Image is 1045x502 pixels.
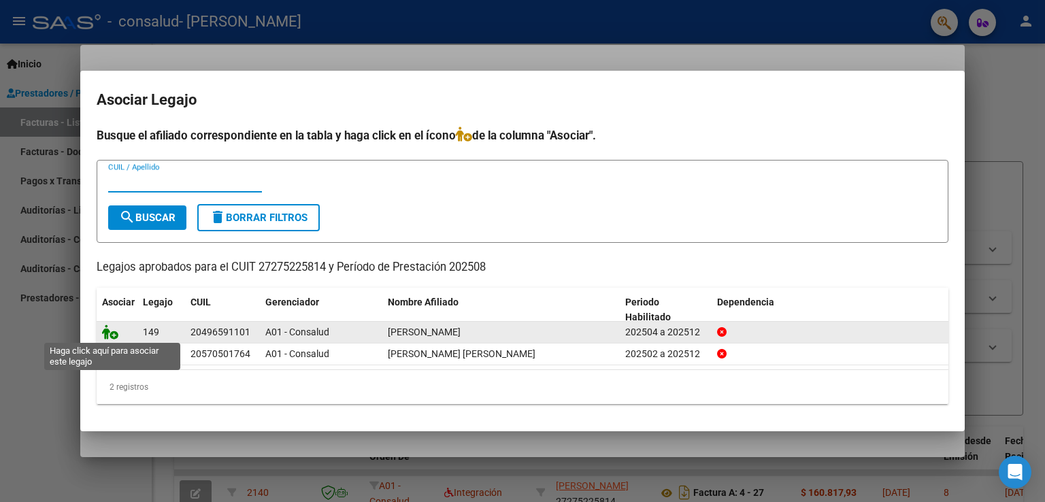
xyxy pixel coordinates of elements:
span: Dependencia [717,297,774,307]
h4: Busque el afiliado correspondiente en la tabla y haga click en el ícono de la columna "Asociar". [97,127,948,144]
div: 20570501764 [190,346,250,362]
div: 202504 a 202512 [625,324,706,340]
span: Buscar [119,212,176,224]
div: Open Intercom Messenger [999,456,1031,488]
span: 10 [143,348,154,359]
button: Borrar Filtros [197,204,320,231]
datatable-header-cell: CUIL [185,288,260,333]
datatable-header-cell: Legajo [137,288,185,333]
div: 20496591101 [190,324,250,340]
span: CUIL [190,297,211,307]
datatable-header-cell: Gerenciador [260,288,382,333]
button: Buscar [108,205,186,230]
span: Periodo Habilitado [625,297,671,323]
h2: Asociar Legajo [97,87,948,113]
datatable-header-cell: Asociar [97,288,137,333]
span: VAZQUEZ DANEL MATEO [388,327,461,337]
span: Borrar Filtros [210,212,308,224]
div: 2 registros [97,370,948,404]
span: Legajo [143,297,173,307]
span: Nombre Afiliado [388,297,459,307]
span: Gerenciador [265,297,319,307]
mat-icon: search [119,209,135,225]
span: A01 - Consalud [265,327,329,337]
datatable-header-cell: Nombre Afiliado [382,288,620,333]
span: 149 [143,327,159,337]
div: 202502 a 202512 [625,346,706,362]
p: Legajos aprobados para el CUIT 27275225814 y Período de Prestación 202508 [97,259,948,276]
span: A01 - Consalud [265,348,329,359]
mat-icon: delete [210,209,226,225]
datatable-header-cell: Periodo Habilitado [620,288,712,333]
span: Asociar [102,297,135,307]
datatable-header-cell: Dependencia [712,288,949,333]
span: BERNAL MILO BENICIO [388,348,535,359]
